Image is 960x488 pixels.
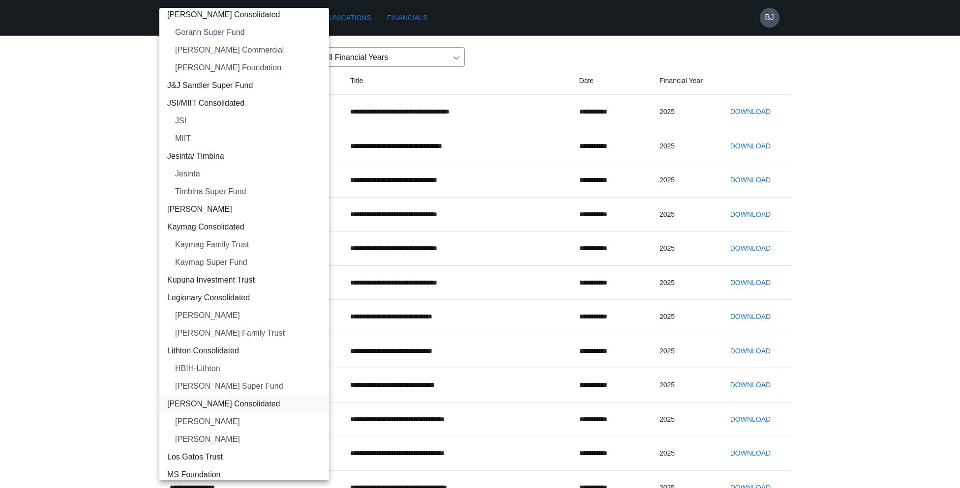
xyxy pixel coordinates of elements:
span: Jesinta [175,168,321,180]
span: Kaymag Consolidated [167,221,321,233]
span: Timbina Super Fund [175,186,321,198]
span: [PERSON_NAME] Consolidated [167,398,321,410]
span: J&J Sandler Super Fund [167,80,321,91]
span: HBIH-Lithton [175,363,321,374]
span: Jesinta/ Timbina [167,150,321,162]
span: [PERSON_NAME] Consolidated [167,9,321,21]
span: [PERSON_NAME] [175,433,321,445]
span: [PERSON_NAME] [175,310,321,321]
span: Los Gatos Trust [167,451,321,463]
span: Kaymag Family Trust [175,239,321,251]
span: [PERSON_NAME] Commercial [175,44,321,56]
span: [PERSON_NAME] [175,416,321,428]
span: Kaymag Super Fund [175,257,321,268]
span: [PERSON_NAME] Super Fund [175,380,321,392]
span: Lithton Consolidated [167,345,321,357]
span: [PERSON_NAME] Family Trust [175,327,321,339]
span: Legionary Consolidated [167,292,321,304]
span: Kupuna Investment Trust [167,274,321,286]
span: JSI [175,115,321,127]
span: JSI/MIIT Consolidated [167,97,321,109]
span: [PERSON_NAME] [167,203,321,215]
span: MS Foundation [167,469,321,481]
span: MIIT [175,133,321,144]
span: [PERSON_NAME] Foundation [175,62,321,74]
span: Gorann Super Fund [175,27,321,38]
